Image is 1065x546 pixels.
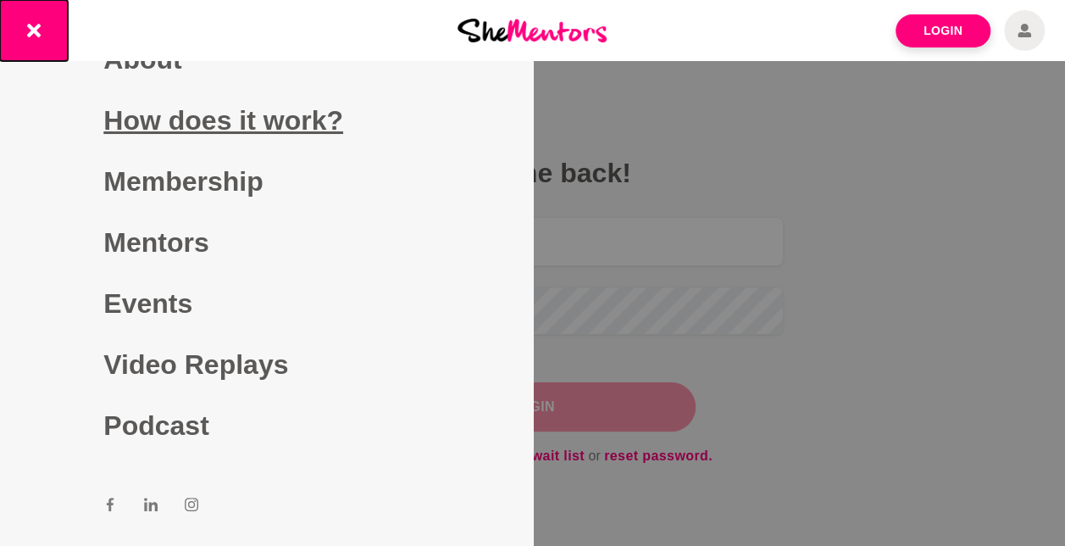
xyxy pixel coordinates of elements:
[103,395,429,456] a: Podcast
[144,497,158,517] a: LinkedIn
[103,212,429,273] a: Mentors
[185,497,198,517] a: Instagram
[103,497,117,517] a: Facebook
[103,90,429,151] a: How does it work?
[458,19,607,42] img: She Mentors Logo
[103,334,429,395] a: Video Replays
[896,14,990,47] a: Login
[103,151,429,212] a: Membership
[103,273,429,334] a: Events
